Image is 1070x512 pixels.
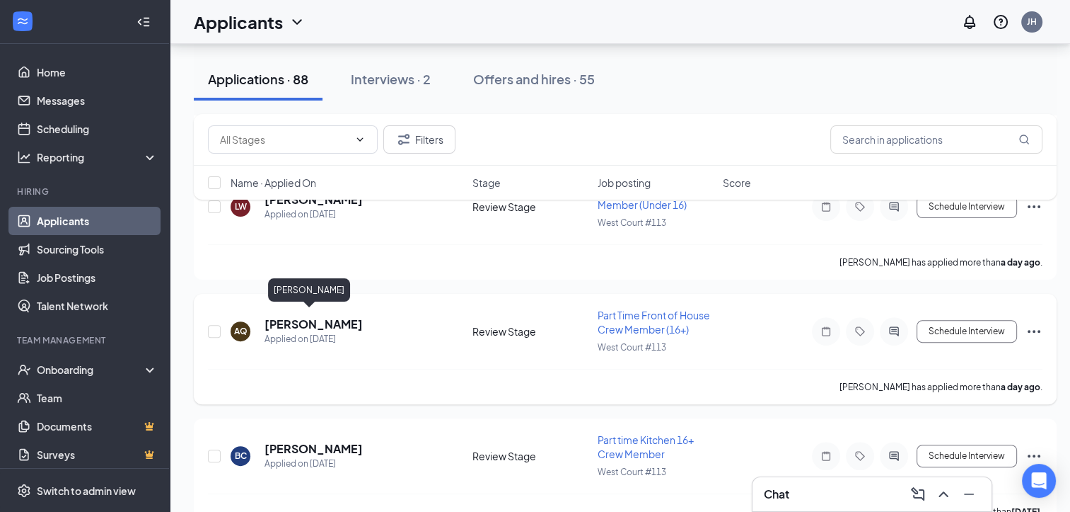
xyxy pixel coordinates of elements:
[1025,323,1042,340] svg: Ellipses
[264,332,363,346] div: Applied on [DATE]
[598,217,666,228] span: West Court #113
[598,433,694,460] span: Part time Kitchen 16+ Crew Member
[1001,382,1040,392] b: a day ago
[958,483,980,506] button: Minimize
[289,13,306,30] svg: ChevronDown
[37,412,158,440] a: DocumentsCrown
[264,457,363,471] div: Applied on [DATE]
[351,70,431,88] div: Interviews · 2
[1022,464,1056,498] div: Open Intercom Messenger
[136,15,151,29] svg: Collapse
[472,449,589,463] div: Review Stage
[472,324,589,339] div: Review Stage
[992,13,1009,30] svg: QuestionInfo
[220,132,349,147] input: All Stages
[851,326,868,337] svg: Tag
[354,134,366,145] svg: ChevronDown
[598,309,710,336] span: Part Time Front of House Crew Member (16+)
[909,486,926,503] svg: ComposeMessage
[598,176,651,190] span: Job posting
[764,487,789,502] h3: Chat
[37,263,158,292] a: Job Postings
[17,334,155,346] div: Team Management
[37,58,158,86] a: Home
[818,326,835,337] svg: Note
[231,176,316,190] span: Name · Applied On
[235,450,247,462] div: BC
[935,486,952,503] svg: ChevronUp
[1018,134,1030,145] svg: MagnifyingGlass
[917,320,1017,343] button: Schedule Interview
[851,450,868,462] svg: Tag
[395,131,412,148] svg: Filter
[17,484,31,498] svg: Settings
[723,176,751,190] span: Score
[473,70,595,88] div: Offers and hires · 55
[37,384,158,412] a: Team
[37,207,158,235] a: Applicants
[598,467,666,477] span: West Court #113
[907,483,929,506] button: ComposeMessage
[383,125,455,154] button: Filter Filters
[17,363,31,377] svg: UserCheck
[208,70,308,88] div: Applications · 88
[268,278,350,302] div: [PERSON_NAME]
[472,176,501,190] span: Stage
[194,10,283,34] h1: Applicants
[264,317,363,332] h5: [PERSON_NAME]
[917,445,1017,467] button: Schedule Interview
[885,450,902,462] svg: ActiveChat
[37,440,158,469] a: SurveysCrown
[961,13,978,30] svg: Notifications
[264,441,363,457] h5: [PERSON_NAME]
[37,235,158,263] a: Sourcing Tools
[264,207,363,222] div: Applied on [DATE]
[37,363,146,377] div: Onboarding
[1001,257,1040,268] b: a day ago
[818,450,835,462] svg: Note
[830,125,1042,154] input: Search in applications
[17,186,155,198] div: Hiring
[37,86,158,115] a: Messages
[17,150,31,164] svg: Analysis
[37,484,136,498] div: Switch to admin view
[598,342,666,353] span: West Court #113
[37,115,158,143] a: Scheduling
[37,150,158,164] div: Reporting
[37,292,158,320] a: Talent Network
[234,325,248,337] div: AQ
[885,326,902,337] svg: ActiveChat
[839,256,1042,268] p: [PERSON_NAME] has applied more than .
[16,14,30,28] svg: WorkstreamLogo
[1025,448,1042,465] svg: Ellipses
[839,381,1042,393] p: [PERSON_NAME] has applied more than .
[960,486,977,503] svg: Minimize
[1027,16,1037,28] div: JH
[932,483,955,506] button: ChevronUp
